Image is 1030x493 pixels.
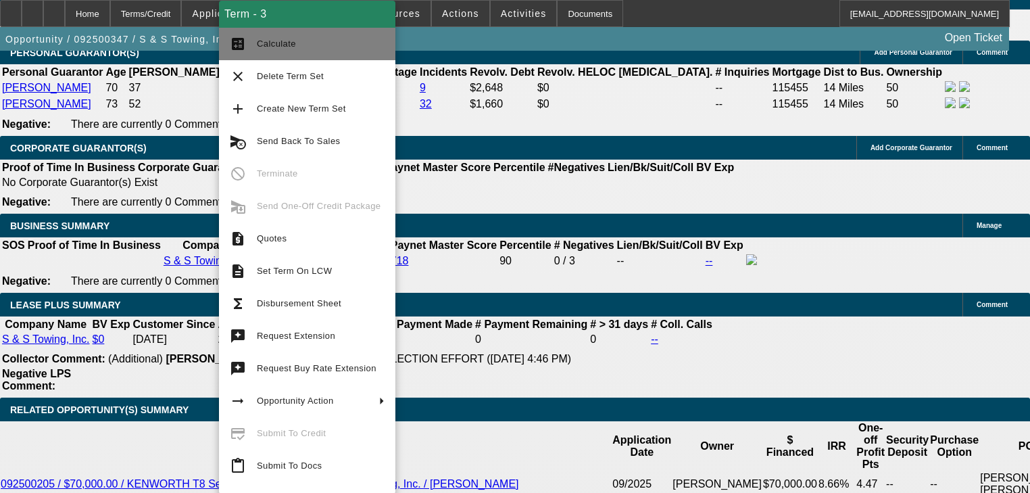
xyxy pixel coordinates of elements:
[475,319,587,330] b: # Payment Remaining
[469,80,535,95] td: $2,648
[105,66,126,78] b: Age
[589,333,649,346] td: 0
[886,66,942,78] b: Ownership
[945,97,956,108] img: facebook-icon.png
[706,255,713,266] a: --
[10,143,147,154] span: CORPORATE GUARANTOR(S)
[746,254,757,265] img: facebook-icon.png
[772,97,822,112] td: 115455
[391,239,497,251] b: Paynet Master Score
[105,97,126,112] td: 73
[590,319,648,330] b: # > 31 days
[230,133,246,149] mat-icon: cancel_schedule_send
[138,162,245,173] b: Corporate Guarantor
[616,254,704,268] td: --
[885,97,943,112] td: 50
[93,333,105,345] a: $0
[651,319,712,330] b: # Coll. Calls
[651,333,658,345] a: --
[959,97,970,108] img: linkedin-icon.png
[442,8,479,19] span: Actions
[257,136,340,146] span: Send Back To Sales
[182,239,232,251] b: Company
[885,80,943,95] td: 50
[2,353,105,365] b: Collector Comment:
[10,404,189,415] span: RELATED OPPORTUNITY(S) SUMMARY
[469,97,535,112] td: $1,660
[706,239,743,251] b: BV Exp
[977,49,1008,56] span: Comment
[257,396,334,406] span: Opportunity Action
[108,353,163,365] span: (Additional)
[870,144,952,151] span: Add Corporate Guarantor
[230,458,246,474] mat-icon: content_paste
[2,98,91,110] a: [PERSON_NAME]
[10,300,121,310] span: LEASE PLUS SUMMARY
[499,239,551,251] b: Percentile
[128,80,247,95] td: 37
[2,82,91,93] a: [PERSON_NAME]
[420,98,432,110] a: 32
[230,36,246,52] mat-icon: calculate
[959,81,970,92] img: linkedin-icon.png
[166,353,260,365] b: [PERSON_NAME]:
[2,333,90,345] a: S & S Towing, Inc.
[128,97,247,112] td: 52
[612,421,672,471] th: Application Date
[2,196,51,208] b: Negative:
[182,1,257,26] button: Application
[945,81,956,92] img: facebook-icon.png
[1,239,26,252] th: SOS
[977,144,1008,151] span: Comment
[263,353,571,365] span: PAID OFF DEAL, NO COLLECTION EFFORT ([DATE] 4:46 PM)
[537,66,713,78] b: Revolv. HELOC [MEDICAL_DATA].
[2,275,51,287] b: Negative:
[696,162,734,173] b: BV Exp
[219,1,395,28] div: Term - 3
[27,239,162,252] th: Proof of Time In Business
[5,319,87,330] b: Company Name
[257,331,335,341] span: Request Extension
[257,71,324,81] span: Delete Term Set
[192,8,247,19] span: Application
[105,80,126,95] td: 70
[257,461,322,471] span: Submit To Docs
[218,319,262,330] b: Avg. IRR
[164,255,251,266] a: S & S Towing, Inc.
[714,80,770,95] td: --
[71,275,358,287] span: There are currently 0 Comments entered on this opportunity
[129,66,247,78] b: [PERSON_NAME]. EST
[230,231,246,247] mat-icon: request_quote
[217,333,263,346] td: 21.7%
[391,255,409,266] a: 718
[856,421,885,471] th: One-off Profit Pts
[432,1,489,26] button: Actions
[230,360,246,377] mat-icon: try
[823,97,885,112] td: 14 Miles
[420,66,467,78] b: Incidents
[71,196,358,208] span: There are currently 0 Comments entered on this opportunity
[499,255,551,267] div: 90
[2,368,71,392] b: Negative LPS Comment:
[387,333,473,346] td: 1
[929,421,979,471] th: Purchase Option
[714,97,770,112] td: --
[977,301,1008,308] span: Comment
[230,101,246,117] mat-icon: add
[257,298,341,308] span: Disbursement Sheet
[5,34,330,45] span: Opportunity / 092500347 / S & S Towing, Inc. / [PERSON_NAME]
[470,66,535,78] b: Revolv. Debt
[230,296,246,312] mat-icon: functions
[823,80,885,95] td: 14 Miles
[474,333,588,346] td: 0
[885,421,929,471] th: Security Deposit
[824,66,884,78] b: Dist to Bus.
[133,319,216,330] b: Customer Since
[230,68,246,85] mat-icon: clear
[388,319,472,330] b: # Payment Made
[10,220,109,231] span: BUSINESS SUMMARY
[772,66,821,78] b: Mortgage
[230,328,246,344] mat-icon: try
[376,66,417,78] b: Vantage
[617,239,703,251] b: Lien/Bk/Suit/Coll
